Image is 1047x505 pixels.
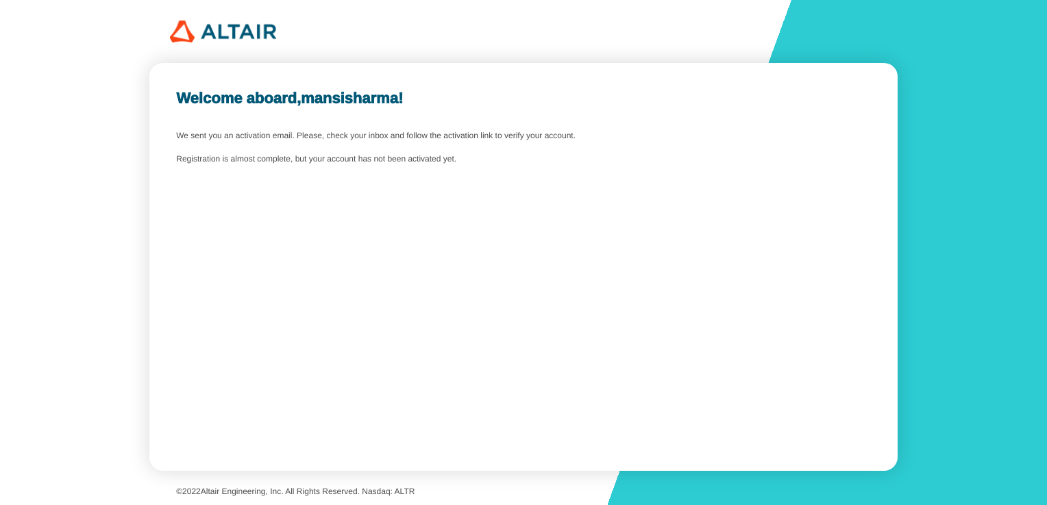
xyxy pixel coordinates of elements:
[176,487,871,497] p: © Altair Engineering, Inc. All Rights Reserved. Nasdaq: ALTR
[176,155,871,164] unity-typography: Registration is almost complete, but your account has not been activated yet.
[176,90,871,107] unity-typography: Welcome aboard, !
[170,21,276,42] img: 320px-Altair_logo.png
[176,131,871,141] unity-typography: We sent you an activation email. Please, check your inbox and follow the activation link to verif...
[182,487,201,496] span: 2022
[301,90,398,107] b: mansisharma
